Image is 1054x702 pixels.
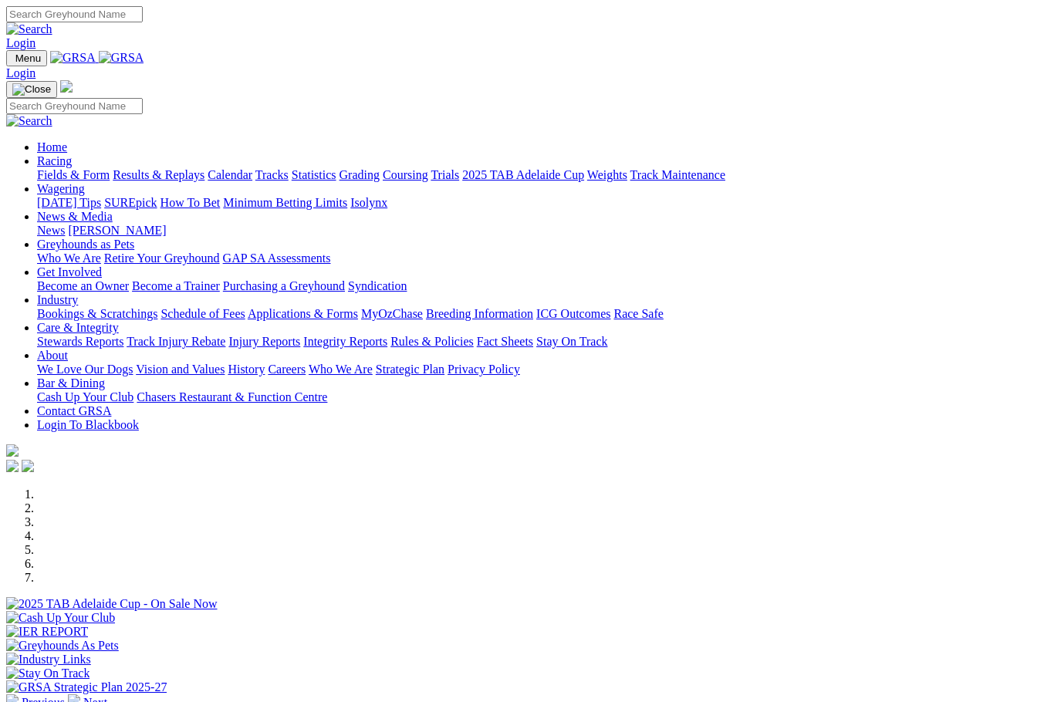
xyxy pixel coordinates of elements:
[136,363,225,376] a: Vision and Values
[448,363,520,376] a: Privacy Policy
[37,363,1048,376] div: About
[426,307,533,320] a: Breeding Information
[37,390,1048,404] div: Bar & Dining
[223,251,331,265] a: GAP SA Assessments
[6,50,47,66] button: Toggle navigation
[630,168,725,181] a: Track Maintenance
[127,335,225,348] a: Track Injury Rebate
[37,349,68,362] a: About
[37,224,1048,238] div: News & Media
[228,363,265,376] a: History
[477,335,533,348] a: Fact Sheets
[37,307,1048,321] div: Industry
[12,83,51,96] img: Close
[6,653,91,667] img: Industry Links
[50,51,96,65] img: GRSA
[6,597,218,611] img: 2025 TAB Adelaide Cup - On Sale Now
[340,168,380,181] a: Grading
[431,168,459,181] a: Trials
[37,321,119,334] a: Care & Integrity
[6,66,35,79] a: Login
[37,390,133,403] a: Cash Up Your Club
[15,52,41,64] span: Menu
[248,307,358,320] a: Applications & Forms
[223,279,345,292] a: Purchasing a Greyhound
[6,460,19,472] img: facebook.svg
[6,81,57,98] button: Toggle navigation
[37,168,110,181] a: Fields & Form
[228,335,300,348] a: Injury Reports
[6,611,115,625] img: Cash Up Your Club
[160,307,245,320] a: Schedule of Fees
[6,680,167,694] img: GRSA Strategic Plan 2025-27
[6,444,19,457] img: logo-grsa-white.png
[587,168,627,181] a: Weights
[37,210,113,223] a: News & Media
[137,390,327,403] a: Chasers Restaurant & Function Centre
[37,279,129,292] a: Become an Owner
[536,307,610,320] a: ICG Outcomes
[613,307,663,320] a: Race Safe
[37,279,1048,293] div: Get Involved
[37,224,65,237] a: News
[223,196,347,209] a: Minimum Betting Limits
[60,80,73,93] img: logo-grsa-white.png
[6,667,90,680] img: Stay On Track
[383,168,428,181] a: Coursing
[208,168,252,181] a: Calendar
[255,168,289,181] a: Tracks
[37,404,111,417] a: Contact GRSA
[37,182,85,195] a: Wagering
[536,335,607,348] a: Stay On Track
[309,363,373,376] a: Who We Are
[132,279,220,292] a: Become a Trainer
[303,335,387,348] a: Integrity Reports
[390,335,474,348] a: Rules & Policies
[376,363,444,376] a: Strategic Plan
[160,196,221,209] a: How To Bet
[37,335,1048,349] div: Care & Integrity
[6,625,88,639] img: IER REPORT
[350,196,387,209] a: Isolynx
[6,114,52,128] img: Search
[6,98,143,114] input: Search
[37,196,1048,210] div: Wagering
[37,251,1048,265] div: Greyhounds as Pets
[37,196,101,209] a: [DATE] Tips
[268,363,306,376] a: Careers
[37,168,1048,182] div: Racing
[104,196,157,209] a: SUREpick
[6,639,119,653] img: Greyhounds As Pets
[361,307,423,320] a: MyOzChase
[37,251,101,265] a: Who We Are
[37,140,67,154] a: Home
[6,36,35,49] a: Login
[37,376,105,390] a: Bar & Dining
[37,293,78,306] a: Industry
[68,224,166,237] a: [PERSON_NAME]
[104,251,220,265] a: Retire Your Greyhound
[462,168,584,181] a: 2025 TAB Adelaide Cup
[37,154,72,167] a: Racing
[37,418,139,431] a: Login To Blackbook
[6,6,143,22] input: Search
[22,460,34,472] img: twitter.svg
[99,51,144,65] img: GRSA
[292,168,336,181] a: Statistics
[6,22,52,36] img: Search
[113,168,204,181] a: Results & Replays
[37,265,102,278] a: Get Involved
[37,335,123,348] a: Stewards Reports
[37,307,157,320] a: Bookings & Scratchings
[37,238,134,251] a: Greyhounds as Pets
[37,363,133,376] a: We Love Our Dogs
[348,279,407,292] a: Syndication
